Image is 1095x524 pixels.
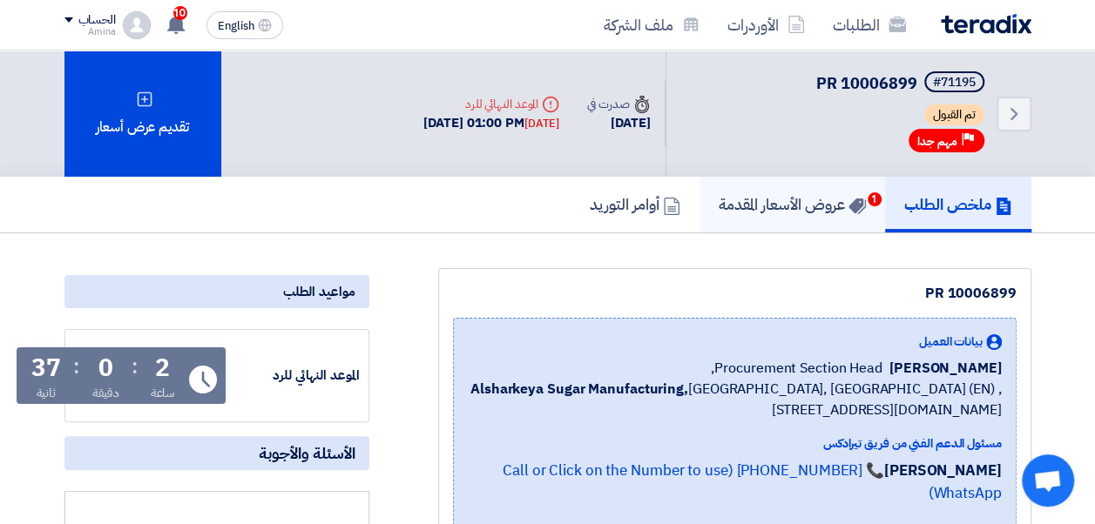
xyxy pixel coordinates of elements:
span: Procurement Section Head, [711,358,882,379]
div: الموعد النهائي للرد [423,95,559,113]
span: [GEOGRAPHIC_DATA], [GEOGRAPHIC_DATA] (EN) ,[STREET_ADDRESS][DOMAIN_NAME] [468,379,1002,420]
a: أوامر التوريد [571,177,700,232]
span: [PERSON_NAME] [889,358,1002,379]
h5: أوامر التوريد [590,194,680,214]
div: صدرت في [587,95,650,113]
div: 0 [98,356,113,380]
span: مهم جدا [917,133,957,150]
h5: ملخص الطلب [904,194,1012,214]
a: ملخص الطلب [885,177,1031,232]
span: بيانات العميل [919,333,983,351]
div: Open chat [1022,454,1074,507]
div: مسئول الدعم الفني من فريق تيرادكس [468,434,1002,453]
div: [DATE] [524,115,559,132]
a: الأوردرات [713,4,819,45]
div: : [132,351,138,382]
strong: [PERSON_NAME] [884,460,1002,481]
div: Amina [64,27,116,37]
div: ساعة [151,384,176,402]
div: ثانية [37,384,57,402]
span: PR 10006899 [816,71,917,95]
div: 2 [155,356,170,380]
div: 37 [31,356,61,380]
a: ملف الشركة [590,4,713,45]
div: الموعد النهائي للرد [229,366,360,386]
div: [DATE] 01:00 PM [423,113,559,133]
b: Alsharkeya Sugar Manufacturing, [470,379,688,400]
div: PR 10006899 [453,283,1017,304]
span: 10 [173,6,187,20]
span: تم القبول [924,104,984,125]
span: 1 [868,192,882,206]
div: مواعيد الطلب [64,275,369,308]
span: English [218,20,254,32]
a: 📞 [PHONE_NUMBER] (Call or Click on the Number to use WhatsApp) [503,460,1002,504]
h5: عروض الأسعار المقدمة [719,194,866,214]
a: الطلبات [819,4,920,45]
div: : [73,351,79,382]
button: English [206,11,283,39]
div: الحساب [78,13,116,28]
div: #71195 [933,77,976,89]
div: دقيقة [92,384,119,402]
h5: PR 10006899 [816,71,988,96]
img: profile_test.png [123,11,151,39]
span: الأسئلة والأجوبة [259,443,355,463]
img: Teradix logo [941,14,1031,34]
a: عروض الأسعار المقدمة1 [700,177,885,232]
div: تقديم عرض أسعار [64,50,221,177]
div: [DATE] [587,113,650,133]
